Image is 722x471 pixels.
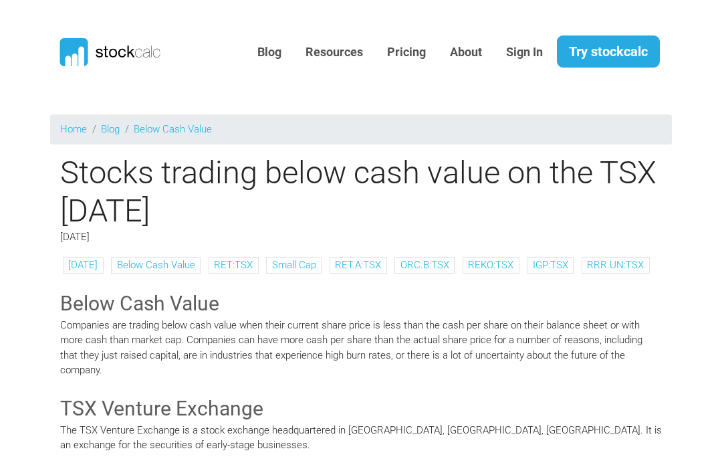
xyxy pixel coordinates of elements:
[60,231,90,243] span: [DATE]
[60,395,662,423] h3: TSX Venture Exchange
[134,123,212,135] a: Below Cash Value
[533,259,568,271] a: IGP:TSX
[295,36,373,69] a: Resources
[557,35,660,68] a: Try stockcalc
[68,259,98,271] a: [DATE]
[50,114,672,145] nav: breadcrumb
[247,36,291,69] a: Blog
[101,123,120,135] a: Blog
[272,259,316,271] a: Small Cap
[60,318,662,378] p: Companies are trading below cash value when their current share price is less than the cash per s...
[400,259,449,271] a: ORC.B:TSX
[117,259,195,271] a: Below Cash Value
[468,259,513,271] a: REKO:TSX
[50,154,672,229] h1: Stocks trading below cash value on the TSX [DATE]
[440,36,492,69] a: About
[335,259,381,271] a: RET.A:TSX
[60,290,662,318] h3: Below Cash Value
[377,36,436,69] a: Pricing
[60,423,662,453] p: The TSX Venture Exchange is a stock exchange headquartered in [GEOGRAPHIC_DATA], [GEOGRAPHIC_DATA...
[214,259,253,271] a: RET:TSX
[496,36,553,69] a: Sign In
[587,259,644,271] a: RRR.UN:TSX
[60,123,87,135] a: Home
